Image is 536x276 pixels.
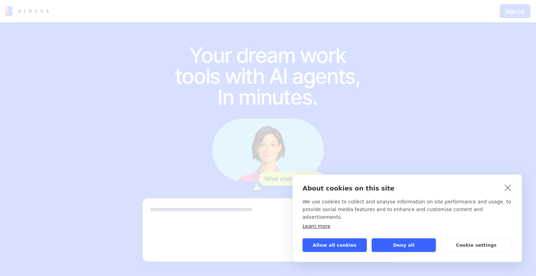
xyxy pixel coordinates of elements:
button: Cookie settings [441,238,512,252]
button: Allow all cookies [303,238,367,252]
p: We use cookies to collect and analyse information on site performance and usage, to provide socia... [303,198,512,221]
a: Learn more [303,223,330,229]
strong: About cookies on this site [303,185,394,192]
button: Deny all [372,238,436,252]
a: close [502,182,513,193]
